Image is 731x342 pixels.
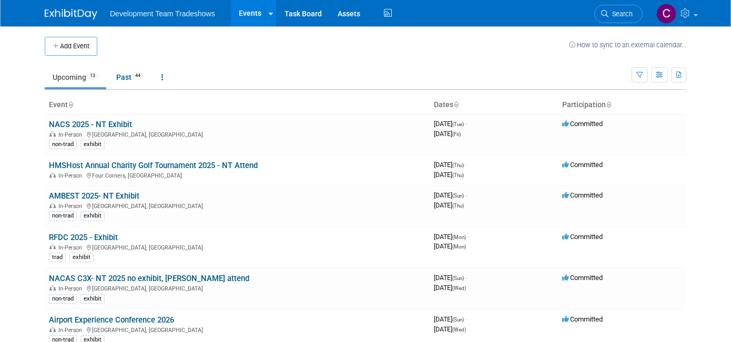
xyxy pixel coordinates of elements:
div: [GEOGRAPHIC_DATA], [GEOGRAPHIC_DATA] [49,201,425,210]
div: exhibit [80,211,105,221]
span: [DATE] [434,171,464,179]
span: (Wed) [452,327,466,333]
div: [GEOGRAPHIC_DATA], [GEOGRAPHIC_DATA] [49,325,425,334]
span: 44 [132,72,144,80]
span: [DATE] [434,233,469,241]
span: [DATE] [434,191,467,199]
span: 13 [87,72,98,80]
a: NACAS C3X- NT 2025 no exhibit, [PERSON_NAME] attend [49,274,249,283]
div: trad [49,253,66,262]
div: [GEOGRAPHIC_DATA], [GEOGRAPHIC_DATA] [49,243,425,251]
span: Committed [562,315,603,323]
button: Add Event [45,37,97,56]
a: How to sync to an external calendar... [569,41,686,49]
span: In-Person [58,244,85,251]
span: - [465,120,467,128]
div: non-trad [49,294,77,304]
span: [DATE] [434,274,467,282]
span: (Thu) [452,203,464,209]
a: Sort by Event Name [68,100,73,109]
a: Sort by Start Date [453,100,459,109]
img: In-Person Event [49,172,56,178]
span: Committed [562,191,603,199]
img: In-Person Event [49,285,56,291]
span: In-Person [58,131,85,138]
span: (Sun) [452,317,464,323]
span: (Mon) [452,244,466,250]
a: AMBEST 2025- NT Exhibit [49,191,139,201]
span: Committed [562,233,603,241]
span: - [465,161,467,169]
span: (Sun) [452,275,464,281]
th: Participation [558,96,686,114]
span: [DATE] [434,120,467,128]
div: [GEOGRAPHIC_DATA], [GEOGRAPHIC_DATA] [49,284,425,292]
span: - [465,274,467,282]
th: Dates [430,96,558,114]
div: non-trad [49,211,77,221]
span: [DATE] [434,325,466,333]
img: Courtney Perkins [656,4,676,24]
span: In-Person [58,285,85,292]
span: In-Person [58,203,85,210]
span: Committed [562,161,603,169]
div: exhibit [69,253,94,262]
span: Development Team Tradeshows [110,9,215,18]
span: (Sun) [452,193,464,199]
a: Upcoming13 [45,67,106,87]
span: - [468,233,469,241]
span: (Thu) [452,162,464,168]
a: Airport Experience Conference 2026 [49,315,174,325]
a: NACS 2025 - NT Exhibit [49,120,132,129]
span: [DATE] [434,201,464,209]
a: Sort by Participation Type [606,100,611,109]
span: [DATE] [434,284,466,292]
a: Past44 [108,67,151,87]
img: In-Person Event [49,327,56,332]
span: (Thu) [452,172,464,178]
span: In-Person [58,327,85,334]
th: Event [45,96,430,114]
a: HMSHost Annual Charity Golf Tournament 2025 - NT Attend [49,161,258,170]
span: In-Person [58,172,85,179]
a: Search [594,5,643,23]
div: exhibit [80,294,105,304]
div: Four Corners, [GEOGRAPHIC_DATA] [49,171,425,179]
span: [DATE] [434,130,461,138]
span: [DATE] [434,161,467,169]
div: [GEOGRAPHIC_DATA], [GEOGRAPHIC_DATA] [49,130,425,138]
span: [DATE] [434,315,467,323]
img: In-Person Event [49,203,56,208]
span: (Tue) [452,121,464,127]
span: [DATE] [434,242,466,250]
span: - [465,191,467,199]
span: Committed [562,274,603,282]
span: (Mon) [452,234,466,240]
img: In-Person Event [49,131,56,137]
span: Search [608,10,633,18]
div: non-trad [49,140,77,149]
span: - [465,315,467,323]
a: RFDC 2025 - Exhibit [49,233,118,242]
span: (Fri) [452,131,461,137]
span: (Wed) [452,285,466,291]
img: In-Person Event [49,244,56,250]
div: exhibit [80,140,105,149]
img: ExhibitDay [45,9,97,19]
span: Committed [562,120,603,128]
